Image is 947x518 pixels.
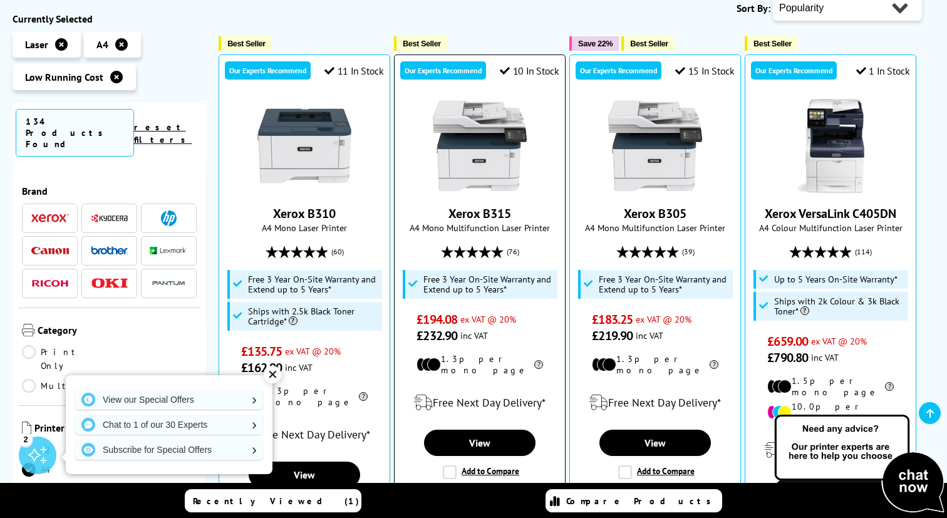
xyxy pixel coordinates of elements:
div: modal_delivery [576,385,734,420]
span: Compare Products [566,495,718,507]
span: inc VAT [285,361,313,373]
div: Our Experts Recommend [400,61,486,80]
a: Xerox B315 [448,205,511,222]
img: Canon [31,247,69,255]
a: Multifunction [22,379,158,393]
span: Ships with 2k Colour & 3k Black Toner* [774,296,905,316]
img: Brother [91,246,128,255]
a: OKI [91,276,128,291]
label: Add to Compare [443,465,519,479]
span: (39) [682,240,695,264]
div: 11 In Stock [324,65,383,77]
span: Recently Viewed (1) [193,495,360,507]
span: ex VAT @ 20% [460,313,516,325]
span: Brand [22,185,197,197]
span: (114) [855,240,872,264]
span: A4 [96,38,108,51]
span: Best Seller [630,39,668,48]
span: £194.08 [417,311,457,328]
img: Lexmark [150,247,187,255]
span: £183.25 [592,311,633,328]
span: Low Running Cost [25,71,103,83]
span: £659.00 [767,333,808,350]
span: Best Seller [753,39,792,48]
a: Lexmark [150,243,187,259]
a: View [599,430,711,456]
img: Xerox B315 [433,99,527,193]
a: Kyocera [91,210,128,226]
span: £162.90 [241,360,282,376]
a: Xerox B310 [257,183,351,195]
div: modal_delivery [225,417,383,452]
span: Best Seller [403,39,441,48]
div: Our Experts Recommend [576,61,661,80]
img: Xerox B305 [608,99,702,193]
a: Ricoh [31,276,69,291]
button: Best Seller [621,36,675,51]
span: Sort By: [737,2,770,14]
span: £219.90 [592,328,633,344]
span: 134 Products Found [16,109,134,157]
a: View [249,462,360,488]
span: ex VAT @ 20% [285,345,341,357]
span: £135.75 [241,343,282,360]
span: £790.80 [767,350,808,366]
li: 1.5p per mono page [767,375,894,398]
img: Xerox [31,214,69,223]
a: Xerox B305 [624,205,686,222]
img: HP [161,210,177,226]
div: ✕ [264,366,281,383]
li: 10.0p per colour page [767,401,894,423]
a: Xerox [31,210,69,226]
span: Up to 5 Years On-Site Warranty* [774,274,898,284]
a: Xerox B310 [273,205,336,222]
a: Brother [91,243,128,259]
button: Save 22% [569,36,619,51]
a: Canon [31,243,69,259]
li: 1.3p per mono page [592,353,718,376]
span: Free 3 Year On-Site Warranty and Extend up to 5 Years* [248,274,379,294]
span: (76) [507,240,519,264]
span: inc VAT [460,329,488,341]
span: Free 3 Year On-Site Warranty and Extend up to 5 Years* [599,274,730,294]
a: Xerox B315 [433,183,527,195]
a: Print Only [22,345,110,373]
div: 2 [19,432,33,446]
a: Xerox B305 [608,183,702,195]
a: Chat to 1 of our 30 Experts [75,415,263,435]
button: Best Seller [219,36,272,51]
span: (60) [331,240,344,264]
a: HP [150,210,187,226]
span: £232.90 [417,328,457,344]
a: Xerox VersaLink C405DN [784,183,877,195]
a: Recently Viewed (1) [185,489,361,512]
div: 15 In Stock [675,65,734,77]
img: Xerox B310 [257,99,351,193]
img: Xerox VersaLink C405DN [784,99,877,193]
a: reset filters [134,122,192,145]
div: Our Experts Recommend [225,61,311,80]
div: Our Experts Recommend [751,61,837,80]
a: Compare Products [546,489,722,512]
span: inc VAT [811,351,839,363]
span: A4 Mono Laser Printer [225,222,383,234]
div: modal_delivery [752,433,909,468]
span: Best Seller [227,39,266,48]
button: Best Seller [394,36,447,51]
span: A4 Mono Multifunction Laser Printer [401,222,559,234]
img: Ricoh [31,280,69,287]
span: Laser [25,38,48,51]
a: Xerox VersaLink C405DN [765,205,896,222]
span: ex VAT @ 20% [811,335,867,347]
div: 1 In Stock [856,65,910,77]
img: Kyocera [91,214,128,223]
span: A4 Colour Multifunction Laser Printer [752,222,909,234]
label: Add to Compare [618,465,695,479]
span: Ships with 2.5k Black Toner Cartridge* [248,306,379,326]
span: Free 3 Year On-Site Warranty and Extend up to 5 Years* [423,274,554,294]
span: inc VAT [636,329,663,341]
span: Printer Size [34,422,197,437]
img: Pantum [150,276,187,291]
div: 10 In Stock [500,65,559,77]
